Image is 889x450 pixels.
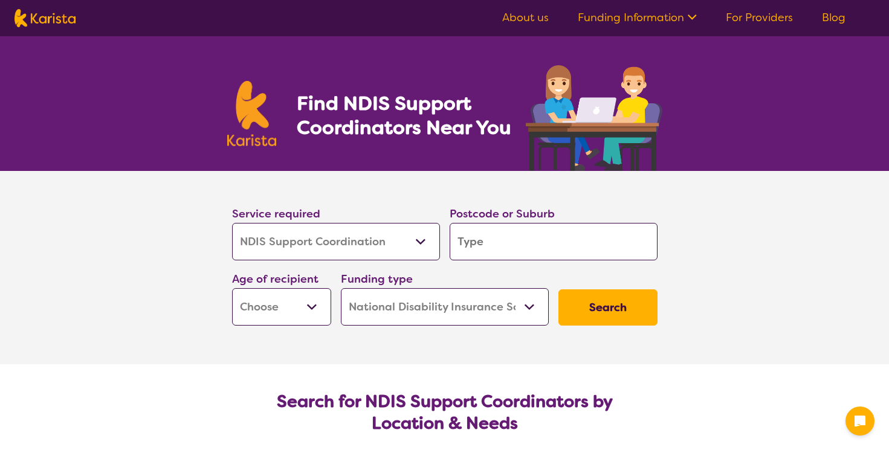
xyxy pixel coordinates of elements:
[242,391,648,434] h2: Search for NDIS Support Coordinators by Location & Needs
[450,207,555,221] label: Postcode or Suburb
[502,10,549,25] a: About us
[822,10,845,25] a: Blog
[15,9,76,27] img: Karista logo
[341,272,413,286] label: Funding type
[558,289,658,326] button: Search
[526,65,662,171] img: support-coordination
[450,223,658,260] input: Type
[227,81,277,146] img: Karista logo
[232,207,320,221] label: Service required
[297,91,520,140] h1: Find NDIS Support Coordinators Near You
[726,10,793,25] a: For Providers
[578,10,697,25] a: Funding Information
[232,272,318,286] label: Age of recipient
